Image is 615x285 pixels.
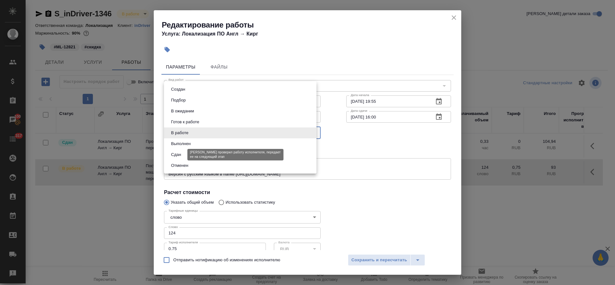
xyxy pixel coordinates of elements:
button: Готов к работе [169,118,201,126]
button: В работе [169,129,190,136]
button: Подбор [169,97,188,104]
button: В ожидании [169,108,196,115]
button: Создан [169,86,187,93]
button: Отменен [169,162,190,169]
button: Сдан [169,151,183,158]
button: Выполнен [169,140,193,147]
